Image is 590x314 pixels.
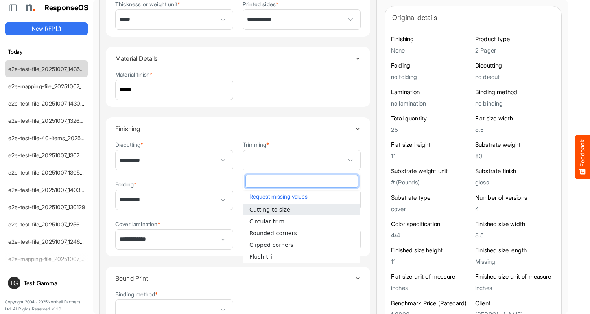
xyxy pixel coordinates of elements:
[115,221,160,227] label: Cover lamination
[8,135,111,141] a: e2e-test-file-40-items_20251007_131038
[391,62,471,69] h6: Folding
[391,246,471,254] h6: Finished size height
[391,194,471,202] h6: Substrate type
[391,285,471,291] h5: inches
[8,117,86,124] a: e2e-test-file_20251007_132655
[8,66,87,72] a: e2e-test-file_20251007_143506
[475,62,555,69] h6: Diecutting
[475,47,555,54] h5: 2 Pager
[475,179,555,186] h5: gloss
[10,280,18,286] span: TG
[246,175,358,187] input: dropdownlistfilter
[115,267,361,290] summary: Toggle content
[115,275,355,282] h4: Bound Print
[8,169,87,176] a: e2e-test-file_20251007_130500
[8,221,86,228] a: e2e-test-file_20251007_125647
[475,194,555,202] h6: Number of versions
[243,221,289,227] label: Substrate coating
[391,153,471,159] h5: 11
[391,88,471,96] h6: Lamination
[115,71,153,77] label: Material finish
[475,273,555,281] h6: Finished size unit of measure
[243,1,278,7] label: Printed sides
[249,206,290,213] span: Cutting to size
[115,125,355,132] h4: Finishing
[391,73,471,80] h5: no folding
[391,100,471,107] h5: no lamination
[391,232,471,239] h5: 4/4
[475,299,555,307] h6: Client
[8,238,86,245] a: e2e-test-file_20251007_124657
[475,285,555,291] h5: inches
[391,299,471,307] h6: Benchmark Price (Ratecard)
[249,218,284,225] span: Circular trim
[115,55,355,62] h4: Material Details
[475,73,555,80] h5: no diecut
[247,192,356,202] button: Request missing values
[8,100,87,107] a: e2e-test-file_20251007_143038
[391,126,471,133] h5: 25
[391,273,471,281] h6: Flat size unit of measure
[243,173,360,263] div: dropdownlist
[391,206,471,212] h5: cover
[249,254,278,260] span: Flush trim
[475,141,555,149] h6: Substrate weight
[475,258,555,265] h5: Missing
[391,47,471,54] h5: None
[243,181,297,187] label: Substrate lamination
[115,291,158,297] label: Binding method
[475,88,555,96] h6: Binding method
[8,152,86,159] a: e2e-test-file_20251007_130749
[575,135,590,179] button: Feedback
[391,167,471,175] h6: Substrate weight unit
[115,142,144,148] label: Diecutting
[392,12,554,23] div: Original details
[475,220,555,228] h6: Finished size width
[5,299,88,312] p: Copyright 2004 - 2025 Northell Partners Ltd. All Rights Reserved. v 1.1.0
[5,22,88,35] button: New RFP
[243,142,269,148] label: Trimming
[391,179,471,186] h5: # (Pounds)
[475,126,555,133] h5: 8.5
[475,206,555,212] h5: 4
[115,1,180,7] label: Thickness or weight unit
[115,47,361,70] summary: Toggle content
[475,115,555,122] h6: Flat size width
[391,141,471,149] h6: Flat size height
[249,242,293,248] span: Clipped corners
[115,117,361,140] summary: Toggle content
[475,246,555,254] h6: Finished size length
[475,167,555,175] h6: Substrate finish
[249,230,297,236] span: Rounded corners
[475,35,555,43] h6: Product type
[475,232,555,239] h5: 8.5
[475,153,555,159] h5: 80
[391,115,471,122] h6: Total quantity
[391,220,471,228] h6: Color specification
[44,4,89,12] h1: ResponseOS
[8,204,85,210] a: e2e-test-file_20251007_130129
[24,280,85,286] div: Test Gamma
[8,83,97,89] a: e2e-mapping-file_20251007_133137
[8,186,87,193] a: e2e-test-file_20251007_140335
[115,181,136,187] label: Folding
[391,258,471,265] h5: 11
[243,204,360,263] ul: popup
[5,47,88,56] h6: Today
[391,35,471,43] h6: Finishing
[475,100,555,107] h5: no binding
